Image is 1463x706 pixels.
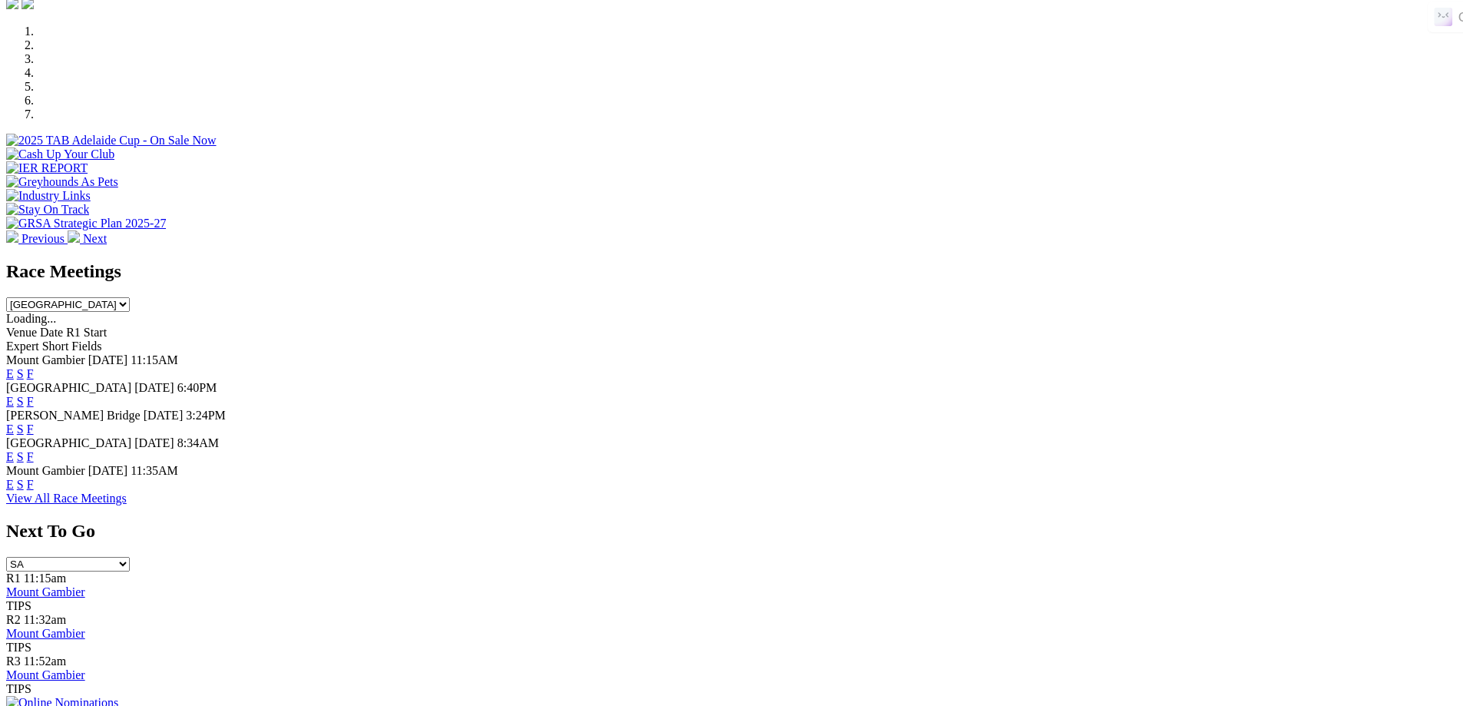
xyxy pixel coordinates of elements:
span: Loading... [6,312,56,325]
a: F [27,478,34,491]
img: 2025 TAB Adelaide Cup - On Sale Now [6,134,217,147]
span: 3:24PM [186,409,226,422]
a: S [17,395,24,408]
span: 11:15am [24,572,66,585]
span: Previous [22,232,65,245]
a: F [27,395,34,408]
span: [DATE] [134,436,174,449]
span: Date [40,326,63,339]
span: TIPS [6,682,31,695]
a: S [17,367,24,380]
span: R1 Start [66,326,107,339]
a: F [27,423,34,436]
a: E [6,450,14,463]
span: [DATE] [88,464,128,477]
img: IER REPORT [6,161,88,175]
a: S [17,478,24,491]
img: Greyhounds As Pets [6,175,118,189]
span: TIPS [6,599,31,612]
span: R2 [6,613,21,626]
a: E [6,395,14,408]
a: E [6,478,14,491]
span: Short [42,340,69,353]
h2: Next To Go [6,521,1457,542]
span: Expert [6,340,39,353]
a: Mount Gambier [6,627,85,640]
img: chevron-left-pager-white.svg [6,230,18,243]
a: E [6,423,14,436]
a: F [27,450,34,463]
span: Fields [71,340,101,353]
span: R1 [6,572,21,585]
span: Mount Gambier [6,353,85,366]
span: Next [83,232,107,245]
span: [DATE] [144,409,184,422]
span: R3 [6,655,21,668]
a: Mount Gambier [6,585,85,598]
span: 8:34AM [177,436,219,449]
span: [DATE] [88,353,128,366]
a: S [17,450,24,463]
span: Mount Gambier [6,464,85,477]
span: [PERSON_NAME] Bridge [6,409,141,422]
a: Next [68,232,107,245]
a: F [27,367,34,380]
span: 11:32am [24,613,66,626]
a: Previous [6,232,68,245]
span: Venue [6,326,37,339]
span: 11:15AM [131,353,178,366]
a: S [17,423,24,436]
img: chevron-right-pager-white.svg [68,230,80,243]
span: 6:40PM [177,381,217,394]
img: Stay On Track [6,203,89,217]
a: E [6,367,14,380]
span: 11:35AM [131,464,178,477]
span: [GEOGRAPHIC_DATA] [6,381,131,394]
a: View All Race Meetings [6,492,127,505]
img: GRSA Strategic Plan 2025-27 [6,217,166,230]
h2: Race Meetings [6,261,1457,282]
span: [DATE] [134,381,174,394]
img: Cash Up Your Club [6,147,114,161]
span: TIPS [6,641,31,654]
span: 11:52am [24,655,66,668]
span: [GEOGRAPHIC_DATA] [6,436,131,449]
a: Mount Gambier [6,668,85,681]
img: Industry Links [6,189,91,203]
